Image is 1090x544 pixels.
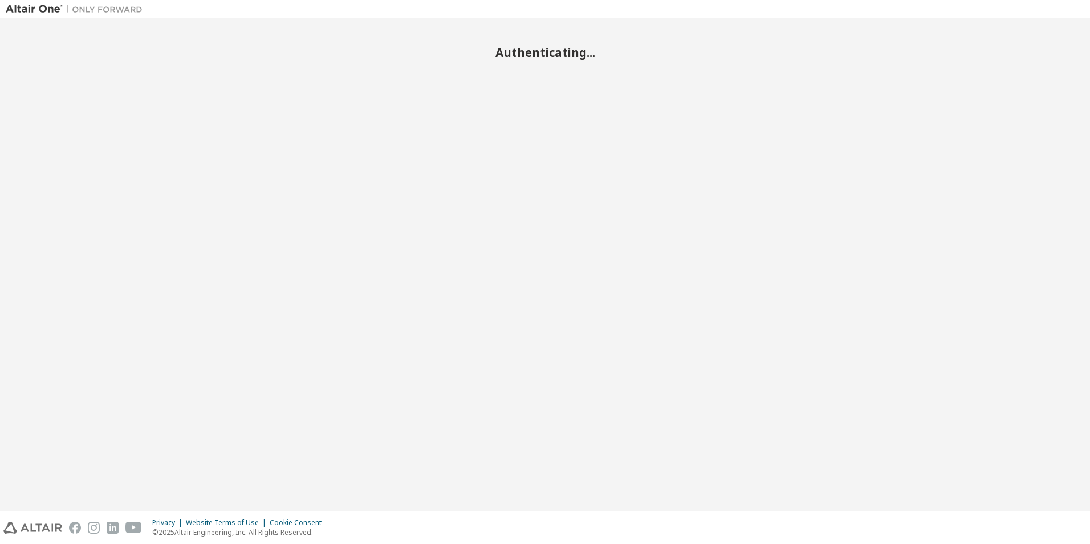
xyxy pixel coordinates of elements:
[6,3,148,15] img: Altair One
[152,527,328,537] p: © 2025 Altair Engineering, Inc. All Rights Reserved.
[88,522,100,534] img: instagram.svg
[152,518,186,527] div: Privacy
[107,522,119,534] img: linkedin.svg
[270,518,328,527] div: Cookie Consent
[186,518,270,527] div: Website Terms of Use
[3,522,62,534] img: altair_logo.svg
[6,45,1084,60] h2: Authenticating...
[69,522,81,534] img: facebook.svg
[125,522,142,534] img: youtube.svg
